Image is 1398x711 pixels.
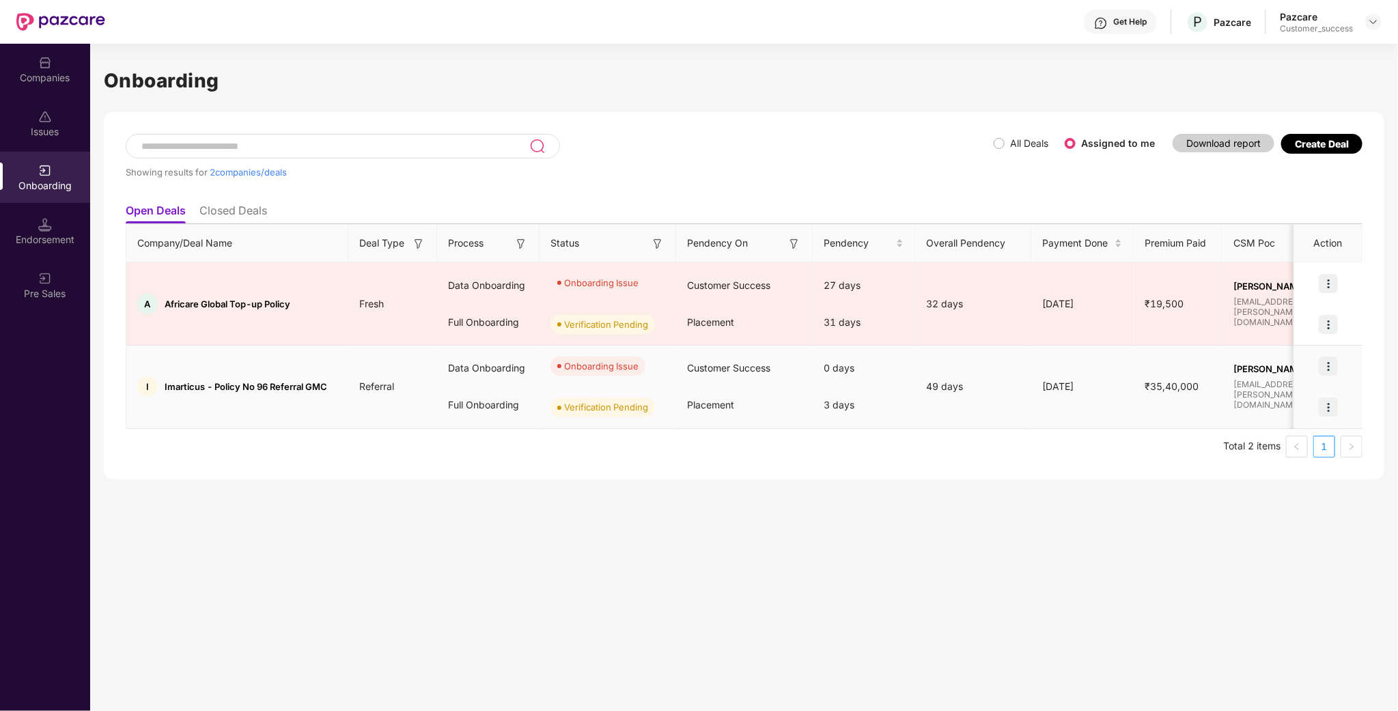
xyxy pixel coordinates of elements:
div: 32 days [915,296,1031,311]
span: left [1293,443,1301,451]
div: Onboarding Issue [564,359,639,373]
div: Full Onboarding [437,387,540,423]
span: CSM Poc [1233,236,1275,251]
span: Status [550,236,579,251]
th: Payment Done [1031,225,1134,262]
div: [DATE] [1031,379,1134,394]
img: icon [1319,357,1338,376]
li: Open Deals [126,204,186,223]
h1: Onboarding [104,66,1384,96]
li: Total 2 items [1223,436,1281,458]
span: [PERSON_NAME] [1233,363,1348,374]
span: right [1347,443,1356,451]
div: 27 days [813,267,915,304]
div: Full Onboarding [437,304,540,341]
span: P [1193,14,1202,30]
li: Closed Deals [199,204,267,223]
div: Onboarding Issue [564,276,639,290]
button: right [1341,436,1362,458]
img: svg+xml;base64,PHN2ZyB3aWR0aD0iMTYiIGhlaWdodD0iMTYiIHZpZXdCb3g9IjAgMCAxNiAxNiIgZmlsbD0ibm9uZSIgeG... [514,237,528,251]
li: Next Page [1341,436,1362,458]
img: svg+xml;base64,PHN2ZyB3aWR0aD0iMjAiIGhlaWdodD0iMjAiIHZpZXdCb3g9IjAgMCAyMCAyMCIgZmlsbD0ibm9uZSIgeG... [38,164,52,178]
a: 1 [1314,436,1334,457]
li: 1 [1313,436,1335,458]
span: [PERSON_NAME] [1233,281,1348,292]
li: Previous Page [1286,436,1308,458]
th: Action [1294,225,1362,262]
img: svg+xml;base64,PHN2ZyB3aWR0aD0iMjQiIGhlaWdodD0iMjUiIHZpZXdCb3g9IjAgMCAyNCAyNSIgZmlsbD0ibm9uZSIgeG... [529,138,545,154]
span: Africare Global Top-up Policy [165,298,290,309]
span: Imarticus - Policy No 96 Referral GMC [165,381,327,392]
span: Customer Success [687,362,770,374]
th: Overall Pendency [915,225,1031,262]
span: Payment Done [1042,236,1112,251]
img: svg+xml;base64,PHN2ZyBpZD0iSXNzdWVzX2Rpc2FibGVkIiB4bWxucz0iaHR0cDovL3d3dy53My5vcmcvMjAwMC9zdmciIH... [38,110,52,124]
span: Referral [348,380,405,392]
img: New Pazcare Logo [16,13,105,31]
div: Showing results for [126,167,994,178]
img: icon [1319,274,1338,293]
span: ₹35,40,000 [1134,380,1210,392]
div: Customer_success [1280,23,1353,34]
div: Verification Pending [564,400,648,414]
img: svg+xml;base64,PHN2ZyB3aWR0aD0iMjAiIGhlaWdodD0iMjAiIHZpZXdCb3g9IjAgMCAyMCAyMCIgZmlsbD0ibm9uZSIgeG... [38,272,52,285]
span: [EMAIL_ADDRESS][PERSON_NAME][DOMAIN_NAME] [1233,296,1348,327]
div: A [137,294,158,314]
img: svg+xml;base64,PHN2ZyBpZD0iSGVscC0zMngzMiIgeG1sbnM9Imh0dHA6Ly93d3cudzMub3JnLzIwMDAvc3ZnIiB3aWR0aD... [1094,16,1108,30]
button: Download report [1173,134,1274,152]
div: Data Onboarding [437,350,540,387]
div: [DATE] [1031,296,1134,311]
span: ₹19,500 [1134,298,1194,309]
img: icon [1319,398,1338,417]
label: Assigned to me [1081,137,1155,149]
span: Customer Success [687,279,770,291]
span: Deal Type [359,236,404,251]
span: 2 companies/deals [210,167,287,178]
th: Premium Paid [1134,225,1222,262]
span: Placement [687,399,734,410]
div: 49 days [915,379,1031,394]
span: Fresh [348,298,395,309]
div: I [137,376,158,397]
img: icon [1319,315,1338,334]
button: left [1286,436,1308,458]
img: svg+xml;base64,PHN2ZyB3aWR0aD0iMTYiIGhlaWdodD0iMTYiIHZpZXdCb3g9IjAgMCAxNiAxNiIgZmlsbD0ibm9uZSIgeG... [787,237,801,251]
img: svg+xml;base64,PHN2ZyB3aWR0aD0iMTYiIGhlaWdodD0iMTYiIHZpZXdCb3g9IjAgMCAxNiAxNiIgZmlsbD0ibm9uZSIgeG... [412,237,425,251]
div: Pazcare [1280,10,1353,23]
div: Verification Pending [564,318,648,331]
div: Data Onboarding [437,267,540,304]
img: svg+xml;base64,PHN2ZyB3aWR0aD0iMTYiIGhlaWdodD0iMTYiIHZpZXdCb3g9IjAgMCAxNiAxNiIgZmlsbD0ibm9uZSIgeG... [651,237,665,251]
span: Pendency On [687,236,748,251]
div: 31 days [813,304,915,341]
span: Placement [687,316,734,328]
div: Pazcare [1214,16,1251,29]
span: Pendency [824,236,893,251]
th: Company/Deal Name [126,225,348,262]
img: svg+xml;base64,PHN2ZyBpZD0iQ29tcGFuaWVzIiB4bWxucz0iaHR0cDovL3d3dy53My5vcmcvMjAwMC9zdmciIHdpZHRoPS... [38,56,52,70]
div: Create Deal [1295,138,1349,150]
img: svg+xml;base64,PHN2ZyB3aWR0aD0iMTQuNSIgaGVpZ2h0PSIxNC41IiB2aWV3Qm94PSIwIDAgMTYgMTYiIGZpbGw9Im5vbm... [38,218,52,232]
span: Process [448,236,484,251]
img: svg+xml;base64,PHN2ZyBpZD0iRHJvcGRvd24tMzJ4MzIiIHhtbG5zPSJodHRwOi8vd3d3LnczLm9yZy8yMDAwL3N2ZyIgd2... [1368,16,1379,27]
div: Get Help [1113,16,1147,27]
div: 0 days [813,350,915,387]
div: 3 days [813,387,915,423]
label: All Deals [1010,137,1048,149]
span: [EMAIL_ADDRESS][PERSON_NAME][DOMAIN_NAME] [1233,379,1348,410]
th: Pendency [813,225,915,262]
